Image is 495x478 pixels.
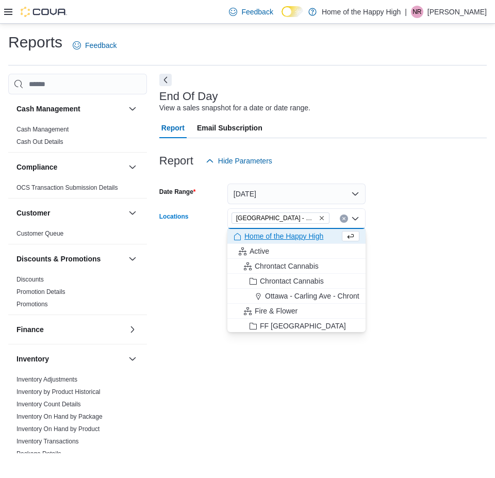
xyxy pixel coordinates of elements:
button: Remove Slave Lake - Cornerstone - Fire & Flower from selection in this group [319,215,325,221]
span: OCS Transaction Submission Details [16,184,118,192]
span: FF [GEOGRAPHIC_DATA] [260,321,346,331]
a: Package Details [16,450,61,457]
button: Hide Parameters [202,151,276,171]
button: Compliance [126,161,139,173]
button: FF [GEOGRAPHIC_DATA] [227,319,366,334]
a: Promotion Details [16,288,65,295]
h3: Report [159,155,193,167]
span: Home of the Happy High [244,231,323,241]
button: Inventory [16,354,124,364]
button: Close list of options [351,215,359,223]
div: View a sales snapshot for a date or date range. [159,103,310,113]
a: Customer Queue [16,230,63,237]
a: Inventory by Product Historical [16,388,101,395]
span: Inventory Adjustments [16,375,77,384]
label: Date Range [159,188,196,196]
div: Cash Management [8,123,147,152]
div: Compliance [8,182,147,198]
button: Finance [16,324,124,335]
a: Discounts [16,276,44,283]
span: Discounts [16,275,44,284]
a: Feedback [225,2,277,22]
input: Dark Mode [282,6,303,17]
a: Inventory On Hand by Package [16,413,103,420]
button: Inventory [126,353,139,365]
span: [GEOGRAPHIC_DATA] - Cornerstone - Fire & Flower [236,213,317,223]
span: Active [250,246,269,256]
span: Promotions [16,300,48,308]
h3: Cash Management [16,104,80,114]
a: Cash Management [16,126,69,133]
h3: Customer [16,208,50,218]
a: Promotions [16,301,48,308]
button: Customer [126,207,139,219]
span: Feedback [85,40,117,51]
button: Discounts & Promotions [16,254,124,264]
span: Hide Parameters [218,156,272,166]
button: Clear input [340,215,348,223]
img: Cova [21,7,67,17]
span: Package Details [16,450,61,458]
a: Inventory Adjustments [16,376,77,383]
a: Inventory Count Details [16,401,81,408]
span: Report [161,118,185,138]
button: Home of the Happy High [227,229,366,244]
span: Inventory On Hand by Product [16,425,100,433]
a: Feedback [69,35,121,56]
span: NR [412,6,421,18]
button: Compliance [16,162,124,172]
span: Chrontact Cannabis [260,276,324,286]
div: Nathaniel Reid [411,6,423,18]
button: Fire & Flower [227,304,366,319]
button: [DATE] [227,184,366,204]
button: Finance [126,323,139,336]
button: Discounts & Promotions [126,253,139,265]
button: Active [227,244,366,259]
h3: End Of Day [159,90,218,103]
button: Cash Management [16,104,124,114]
span: Email Subscription [197,118,262,138]
span: Inventory Transactions [16,437,79,446]
span: Inventory Count Details [16,400,81,408]
button: Ottawa - Carling Ave - Chrontact Cannabis [227,289,366,304]
button: Chrontact Cannabis [227,274,366,289]
a: OCS Transaction Submission Details [16,184,118,191]
h3: Inventory [16,354,49,364]
button: Chrontact Cannabis [227,259,366,274]
span: Cash Management [16,125,69,134]
p: | [405,6,407,18]
p: [PERSON_NAME] [427,6,487,18]
button: Next [159,74,172,86]
h3: Discounts & Promotions [16,254,101,264]
span: Feedback [241,7,273,17]
span: Chrontact Cannabis [255,261,319,271]
span: Slave Lake - Cornerstone - Fire & Flower [232,212,329,224]
span: Customer Queue [16,229,63,238]
p: Home of the Happy High [322,6,401,18]
span: Inventory by Product Historical [16,388,101,396]
div: Discounts & Promotions [8,273,147,315]
h1: Reports [8,32,62,53]
h3: Compliance [16,162,57,172]
a: Inventory Transactions [16,438,79,445]
button: Cash Management [126,103,139,115]
a: Cash Out Details [16,138,63,145]
label: Locations [159,212,189,221]
span: Ottawa - Carling Ave - Chrontact Cannabis [265,291,401,301]
h3: Finance [16,324,44,335]
button: Customer [16,208,124,218]
div: Customer [8,227,147,244]
span: Fire & Flower [255,306,298,316]
a: Inventory On Hand by Product [16,425,100,433]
